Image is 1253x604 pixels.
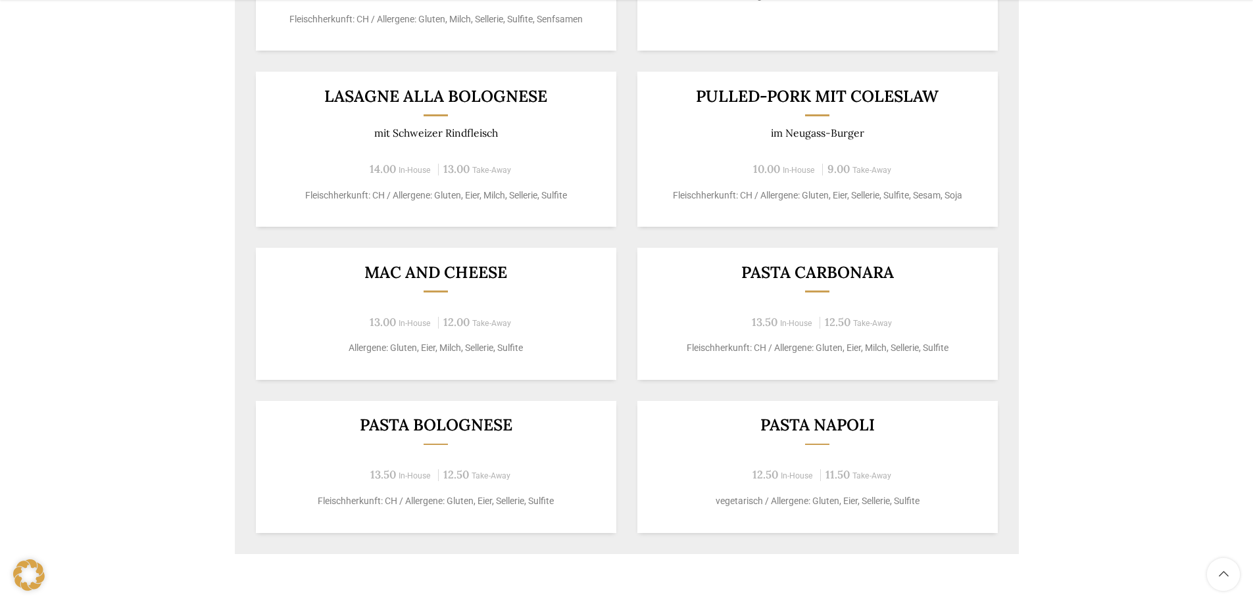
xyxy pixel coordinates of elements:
span: In-House [399,471,431,480]
h3: Pasta Napoli [653,417,981,433]
span: 12.50 [825,315,850,329]
h3: Pasta Bolognese [272,417,600,433]
p: Fleischherkunft: CH / Allergene: Gluten, Eier, Milch, Sellerie, Sulfite [272,189,600,202]
p: vegetarisch / Allergene: Gluten, Eier, Sellerie, Sulfite [653,494,981,508]
span: 13.00 [370,315,396,329]
h3: Mac and Cheese [272,264,600,281]
span: 12.50 [752,467,778,482]
span: 10.00 [753,162,780,176]
span: Take-Away [472,166,511,175]
span: Take-Away [472,471,510,480]
span: 14.00 [370,162,396,176]
span: 13.00 [443,162,470,176]
span: Take-Away [472,319,511,328]
span: 12.00 [443,315,470,329]
span: In-House [781,471,813,480]
span: Take-Away [853,319,892,328]
span: Take-Away [852,471,891,480]
h3: Pasta Carbonara [653,264,981,281]
p: mit Schweizer Rindfleisch [272,127,600,139]
span: In-House [783,166,815,175]
p: Fleischherkunft: CH / Allergene: Gluten, Eier, Sellerie, Sulfite [272,494,600,508]
span: 12.50 [443,467,469,482]
span: 13.50 [370,467,396,482]
span: In-House [399,319,431,328]
p: Fleischherkunft: CH / Allergene: Gluten, Eier, Sellerie, Sulfite, Sesam, Soja [653,189,981,202]
span: Take-Away [852,166,891,175]
p: Fleischherkunft: CH / Allergene: Gluten, Eier, Milch, Sellerie, Sulfite [653,341,981,355]
p: im Neugass-Burger [653,127,981,139]
span: 13.50 [752,315,777,329]
span: 11.50 [825,467,850,482]
span: In-House [780,319,812,328]
span: 9.00 [827,162,850,176]
p: Fleischherkunft: CH / Allergene: Gluten, Milch, Sellerie, Sulfite, Senfsamen [272,12,600,26]
h3: LASAGNE ALLA BOLOGNESE [272,88,600,105]
span: In-House [399,166,431,175]
p: Allergene: Gluten, Eier, Milch, Sellerie, Sulfite [272,341,600,355]
h3: Pulled-Pork mit Coleslaw [653,88,981,105]
a: Scroll to top button [1207,558,1240,591]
